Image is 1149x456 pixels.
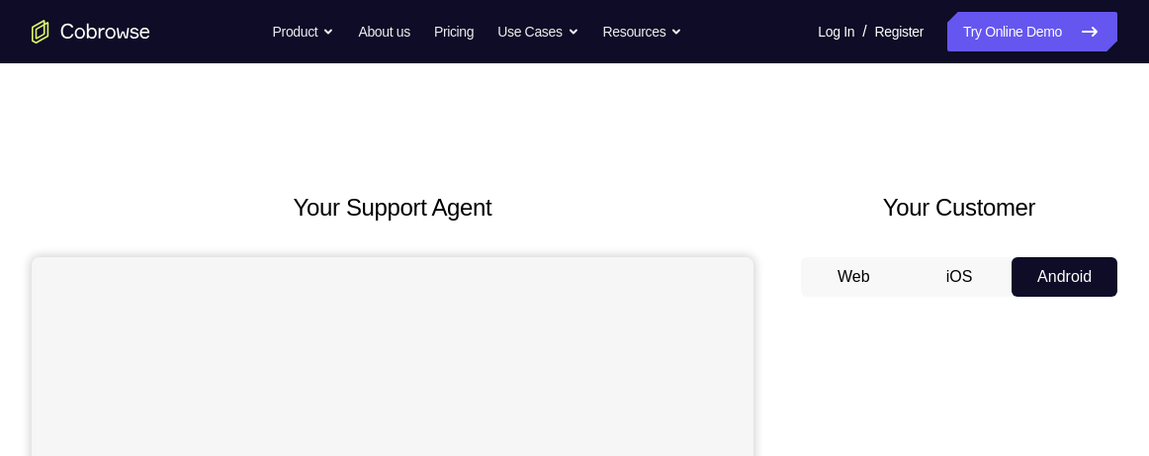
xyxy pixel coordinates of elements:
h2: Your Support Agent [32,190,753,226]
button: Web [801,257,907,297]
a: Register [875,12,924,51]
a: About us [358,12,409,51]
a: Go to the home page [32,20,150,44]
button: Product [273,12,335,51]
span: / [862,20,866,44]
a: Pricing [434,12,474,51]
a: Log In [818,12,854,51]
button: Android [1012,257,1117,297]
a: Try Online Demo [947,12,1117,51]
button: iOS [907,257,1013,297]
h2: Your Customer [801,190,1117,226]
button: Use Cases [497,12,578,51]
button: Resources [603,12,683,51]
